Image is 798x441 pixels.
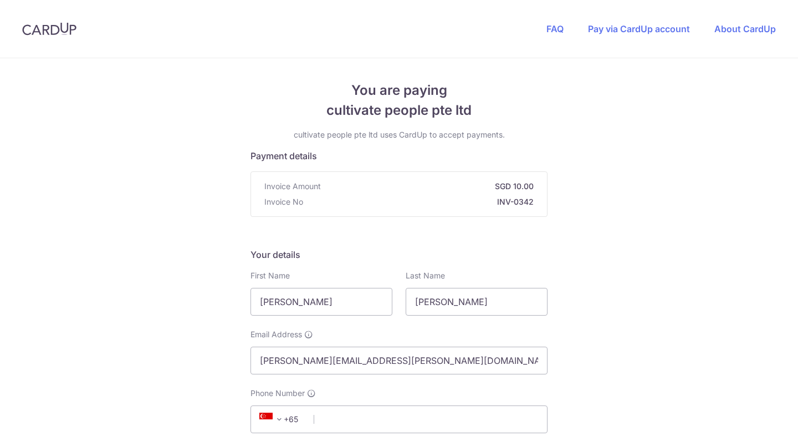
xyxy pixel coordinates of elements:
[588,23,690,34] a: Pay via CardUp account
[250,248,548,261] h5: Your details
[406,270,445,281] label: Last Name
[325,181,534,192] strong: SGD 10.00
[250,388,305,399] span: Phone Number
[250,329,302,340] span: Email Address
[714,23,776,34] a: About CardUp
[308,196,534,207] strong: INV-0342
[546,23,564,34] a: FAQ
[250,270,290,281] label: First Name
[22,22,76,36] img: CardUp
[264,196,303,207] span: Invoice No
[250,149,548,163] h5: Payment details
[250,347,548,374] input: Email address
[250,288,392,316] input: First name
[259,413,286,426] span: +65
[250,80,548,100] span: You are paying
[256,413,306,426] span: +65
[264,181,321,192] span: Invoice Amount
[250,100,548,120] span: cultivate people pte ltd
[406,288,548,316] input: Last name
[250,129,548,140] p: cultivate people pte ltd uses CardUp to accept payments.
